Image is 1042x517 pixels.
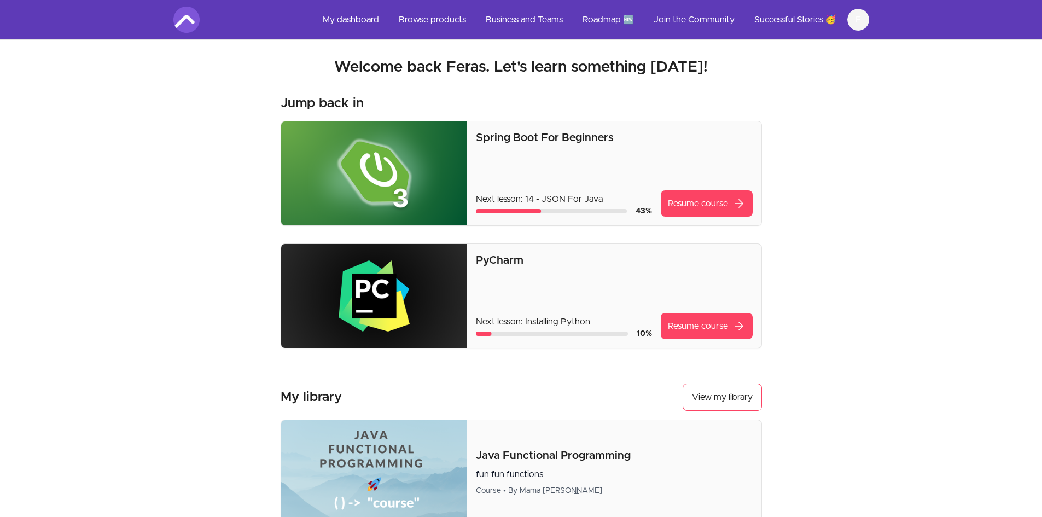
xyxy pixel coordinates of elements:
[476,253,752,268] p: PyCharm
[732,197,746,210] span: arrow_forward
[636,207,652,215] span: 43 %
[476,193,651,206] p: Next lesson: 14 - JSON For Java
[574,7,643,33] a: Roadmap 🆕
[476,332,627,336] div: Course progress
[661,313,753,339] a: Resume coursearrow_forward
[281,95,364,112] h3: Jump back in
[847,9,869,31] button: F
[281,388,342,406] h3: My library
[732,320,746,333] span: arrow_forward
[173,57,869,77] h2: Welcome back Feras. Let's learn something [DATE]!
[661,190,753,217] a: Resume coursearrow_forward
[314,7,388,33] a: My dashboard
[637,330,652,338] span: 10 %
[645,7,743,33] a: Join the Community
[476,468,752,481] p: fun fun functions
[476,130,752,146] p: Spring Boot For Beginners
[476,485,752,496] div: Course • By Mama [PERSON_NAME]
[683,384,762,411] a: View my library
[281,121,468,225] img: Product image for Spring Boot For Beginners
[476,448,752,463] p: Java Functional Programming
[476,315,651,328] p: Next lesson: Installing Python
[476,209,626,213] div: Course progress
[477,7,572,33] a: Business and Teams
[390,7,475,33] a: Browse products
[173,7,200,33] img: Amigoscode logo
[746,7,845,33] a: Successful Stories 🥳
[314,7,869,33] nav: Main
[281,244,468,348] img: Product image for PyCharm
